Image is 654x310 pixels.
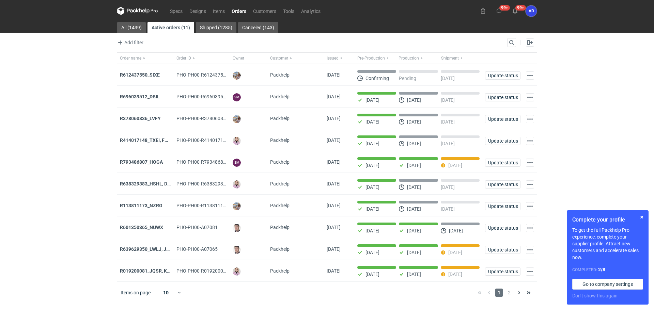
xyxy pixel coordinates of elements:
[407,228,421,233] p: [DATE]
[397,53,440,64] button: Production
[441,206,455,212] p: [DATE]
[155,288,177,297] div: 10
[488,138,517,143] span: Update status
[407,206,421,212] p: [DATE]
[485,202,520,210] button: Update status
[510,5,520,16] button: 99+
[526,224,534,232] button: Actions
[250,7,280,15] a: Customers
[508,38,529,47] input: Search
[526,159,534,167] button: Actions
[176,181,257,186] span: PHO-PH00-R638329383_HSHL,-DETO
[572,292,618,299] button: Don’t show this again
[120,116,161,121] strong: R378060836_LVFY
[485,224,520,232] button: Update status
[441,141,455,146] p: [DATE]
[526,93,534,101] button: Actions
[407,272,421,277] p: [DATE]
[488,226,517,230] span: Update status
[365,97,379,103] p: [DATE]
[120,181,176,186] a: R638329383_HSHL, DETO
[448,272,462,277] p: [DATE]
[488,204,517,209] span: Update status
[228,7,250,15] a: Orders
[120,72,160,78] strong: R612437550_SIXE
[365,250,379,255] p: [DATE]
[407,184,421,190] p: [DATE]
[117,7,158,15] svg: Packhelp Pro
[233,246,241,254] img: Maciej Sikora
[196,22,236,33] a: Shipped (1285)
[327,181,341,186] span: 12/08/2025
[355,53,397,64] button: Pre-Production
[494,5,504,16] button: 99+
[448,250,462,255] p: [DATE]
[174,53,230,64] button: Order ID
[572,216,643,224] h1: Complete your profile
[441,76,455,81] p: [DATE]
[120,225,163,230] a: R601350365_NUWX
[233,267,241,276] img: Klaudia Wiśniewska
[488,95,517,100] span: Update status
[280,7,298,15] a: Tools
[327,55,339,61] span: Issued
[233,71,241,80] img: Michał Palasek
[365,141,379,146] p: [DATE]
[238,22,278,33] a: Canceled (143)
[488,182,517,187] span: Update status
[365,163,379,168] p: [DATE]
[572,279,643,290] a: Go to company settings
[485,180,520,189] button: Update status
[485,267,520,276] button: Update status
[526,137,534,145] button: Actions
[365,228,379,233] p: [DATE]
[407,97,421,103] p: [DATE]
[441,97,455,103] p: [DATE]
[209,7,228,15] a: Items
[270,55,288,61] span: Customer
[327,225,341,230] span: 06/08/2025
[357,55,385,61] span: Pre-Production
[270,159,290,165] span: Packhelp
[572,266,643,273] div: Completed:
[233,55,244,61] span: Owner
[488,73,517,78] span: Update status
[120,159,163,165] a: R793486807_HOGA
[120,137,188,143] strong: R414017148_TXEI, FODU, EARC
[120,268,175,274] a: R019200081_JQSR, KAYL
[485,246,520,254] button: Update status
[526,180,534,189] button: Actions
[233,224,241,232] img: Maciej Sikora
[440,53,482,64] button: Shipment
[298,7,324,15] a: Analytics
[407,250,421,255] p: [DATE]
[365,272,379,277] p: [DATE]
[176,246,218,252] span: PHO-PH00-A07065
[270,246,290,252] span: Packhelp
[407,119,421,125] p: [DATE]
[233,202,241,210] img: Michał Palasek
[327,268,341,274] span: 31/07/2025
[233,137,241,145] img: Klaudia Wiśniewska
[116,38,143,47] span: Add filter
[485,115,520,123] button: Update status
[176,225,218,230] span: PHO-PH00-A07081
[117,22,146,33] a: All (1439)
[488,160,517,165] span: Update status
[495,289,503,297] span: 1
[233,115,241,123] img: Michał Palasek
[186,7,209,15] a: Designs
[441,184,455,190] p: [DATE]
[120,55,141,61] span: Order name
[399,76,416,81] p: Pending
[572,227,643,261] p: To get the full Packhelp Pro experience, complete your supplier profile. Attract new customers an...
[526,202,534,210] button: Actions
[270,137,290,143] span: Packhelp
[270,116,290,121] span: Packhelp
[526,5,537,17] button: AD
[167,7,186,15] a: Specs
